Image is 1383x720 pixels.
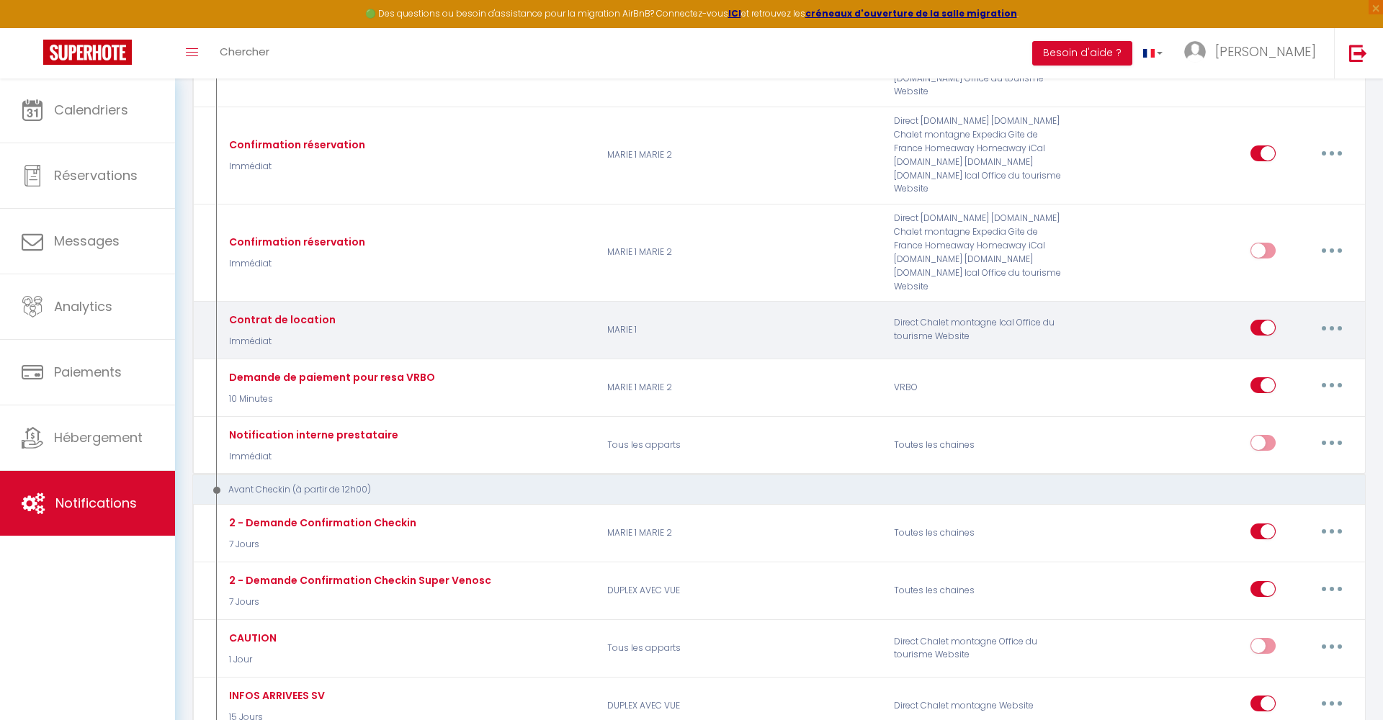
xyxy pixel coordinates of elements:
span: Notifications [55,494,137,512]
p: MARIE 1 MARIE 2 [598,212,885,293]
p: 7 Jours [225,595,491,609]
span: Réservations [54,166,138,184]
span: Calendriers [54,101,128,119]
p: Immédiat [225,160,365,174]
div: Demande de paiement pour resa VRBO [225,369,435,385]
div: CAUTION [225,630,277,646]
a: ... [PERSON_NAME] [1173,28,1334,78]
div: Direct [DOMAIN_NAME] [DOMAIN_NAME] Chalet montagne Expedia Gite de France Homeaway Homeaway iCal ... [885,212,1075,293]
span: Hébergement [54,428,143,446]
button: Besoin d'aide ? [1032,41,1132,66]
div: Direct Chalet montagne Office du tourisme Website [885,627,1075,669]
div: VRBO [885,366,1075,408]
p: 1 Jour [225,653,277,667]
p: Immédiat [225,450,398,464]
p: DUPLEX AVEC VUE [598,570,885,612]
span: Analytics [54,297,112,315]
span: Chercher [220,44,269,59]
div: Direct Chalet montagne Ical Office du tourisme Website [885,309,1075,351]
a: ICI [728,7,741,19]
div: Toutes les chaines [885,513,1075,554]
div: 2 - Demande Confirmation Checkin Super Venosc [225,572,491,588]
p: Tous les apparts [598,424,885,466]
p: MARIE 1 MARIE 2 [598,366,885,408]
span: [PERSON_NAME] [1215,42,1316,60]
p: MARIE 1 MARIE 2 [598,513,885,554]
img: logout [1349,44,1367,62]
span: Messages [54,232,120,250]
p: Immédiat [225,257,365,271]
div: Avant Checkin (à partir de 12h00) [206,483,1330,497]
p: MARIE 1 [598,309,885,351]
div: Confirmation réservation [225,137,365,153]
p: 7 Jours [225,538,416,552]
div: Notification interne prestataire [225,427,398,443]
div: Toutes les chaines [885,424,1075,466]
span: Paiements [54,363,122,381]
div: Toutes les chaines [885,570,1075,612]
a: Chercher [209,28,280,78]
button: Ouvrir le widget de chat LiveChat [12,6,55,49]
div: INFOS ARRIVEES SV [225,688,325,703]
a: créneaux d'ouverture de la salle migration [805,7,1017,19]
div: Contrat de location [225,312,336,328]
p: MARIE 1 MARIE 2 [598,114,885,196]
div: 2 - Demande Confirmation Checkin [225,515,416,531]
img: ... [1184,41,1206,63]
img: Super Booking [43,40,132,65]
p: 10 Minutes [225,392,435,406]
p: Immédiat [225,335,336,348]
p: Tous les apparts [598,627,885,669]
div: Confirmation réservation [225,234,365,250]
div: Direct [DOMAIN_NAME] [DOMAIN_NAME] Chalet montagne Expedia Gite de France Homeaway Homeaway iCal ... [885,114,1075,196]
